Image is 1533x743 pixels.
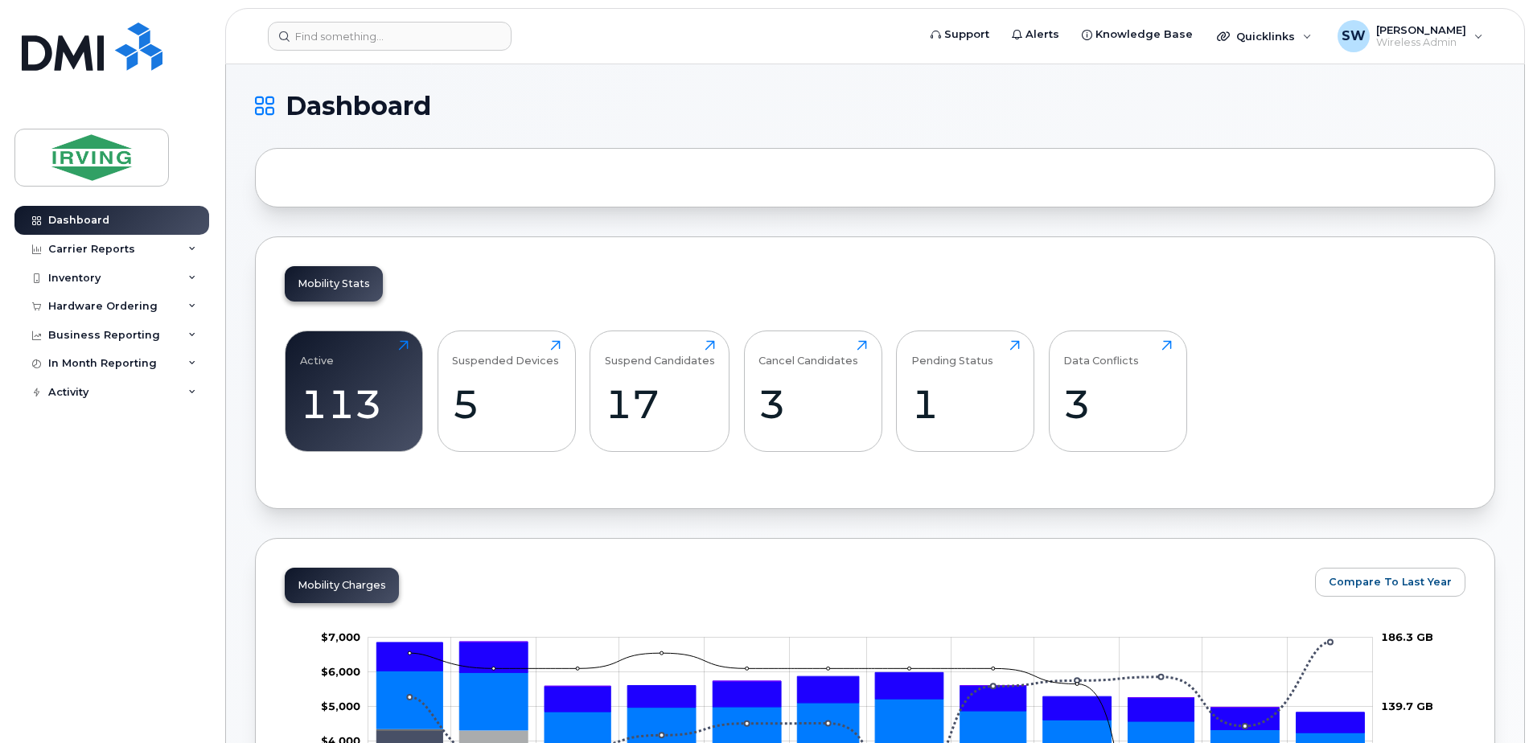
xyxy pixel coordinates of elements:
a: Suspend Candidates17 [605,340,715,443]
div: Cancel Candidates [758,340,858,367]
tspan: $7,000 [321,630,360,643]
tspan: 139.7 GB [1381,700,1433,712]
a: Active113 [300,340,409,443]
div: Suspended Devices [452,340,559,367]
div: Suspend Candidates [605,340,715,367]
div: 5 [452,380,561,428]
g: $0 [321,700,360,712]
tspan: $6,000 [321,665,360,678]
span: Dashboard [286,94,431,118]
div: 1 [911,380,1020,428]
a: Data Conflicts3 [1063,340,1172,443]
a: Cancel Candidates3 [758,340,867,443]
div: Active [300,340,334,367]
div: Pending Status [911,340,993,367]
div: Data Conflicts [1063,340,1139,367]
a: Pending Status1 [911,340,1020,443]
div: 3 [1063,380,1172,428]
tspan: 186.3 GB [1381,630,1433,643]
div: 17 [605,380,715,428]
g: $0 [321,665,360,678]
button: Compare To Last Year [1315,568,1465,597]
g: HST [376,642,1364,733]
tspan: $5,000 [321,700,360,712]
div: 113 [300,380,409,428]
span: Compare To Last Year [1329,574,1452,589]
a: Suspended Devices5 [452,340,561,443]
div: 3 [758,380,867,428]
g: $0 [321,630,360,643]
